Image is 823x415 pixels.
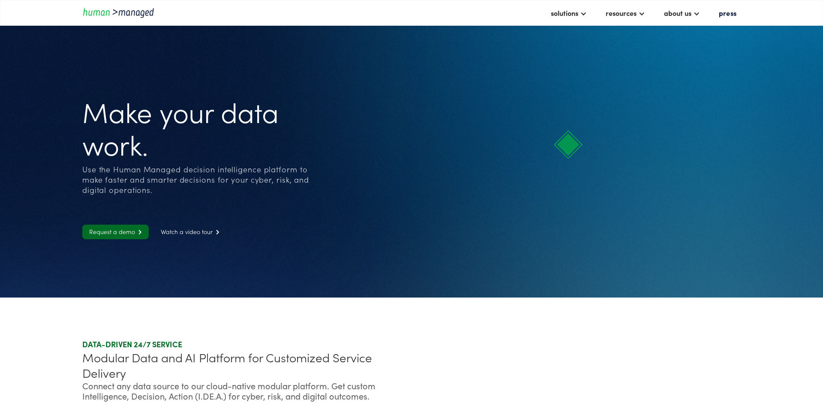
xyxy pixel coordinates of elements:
[547,6,591,20] div: solutions
[664,8,691,18] div: about us
[551,8,578,18] div: solutions
[82,380,408,401] div: Connect any data source to our cloud-native modular platform. Get custom Intelligence, Decision, ...
[213,229,219,235] span: 
[82,339,408,349] div: DATA-DRIVEN 24/7 SERVICE
[82,164,326,195] div: Use the Human Managed decision intelligence platform to make faster and smarter decisions for you...
[715,6,741,20] a: press
[660,6,704,20] div: about us
[82,7,159,18] a: home
[82,95,326,160] h1: Make your data work.
[154,225,226,239] a: Watch a video tour
[82,225,149,239] a: Request a demo
[606,8,637,18] div: resources
[135,229,142,235] span: 
[601,6,649,20] div: resources
[82,349,408,380] div: Modular Data and AI Platform for Customized Service Delivery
